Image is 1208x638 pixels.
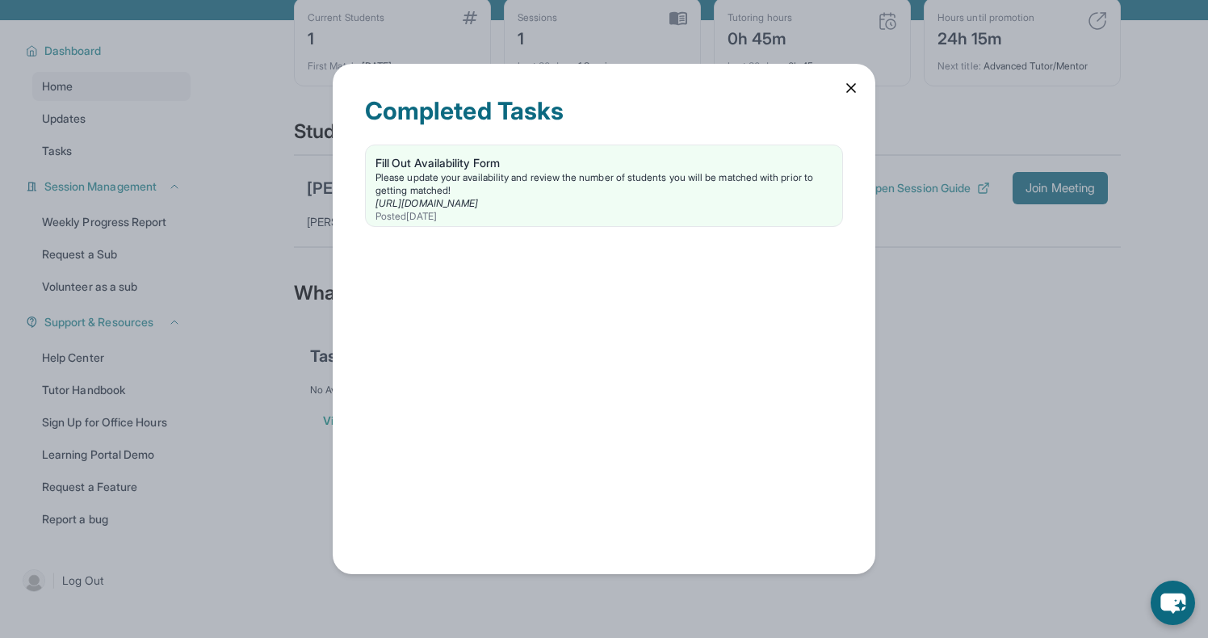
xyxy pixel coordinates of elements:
div: Fill Out Availability Form [375,155,833,171]
div: Please update your availability and review the number of students you will be matched with prior ... [375,171,833,197]
a: [URL][DOMAIN_NAME] [375,197,478,209]
div: Completed Tasks [365,96,843,145]
button: chat-button [1151,581,1195,625]
a: Fill Out Availability FormPlease update your availability and review the number of students you w... [366,145,842,226]
div: Posted [DATE] [375,210,833,223]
